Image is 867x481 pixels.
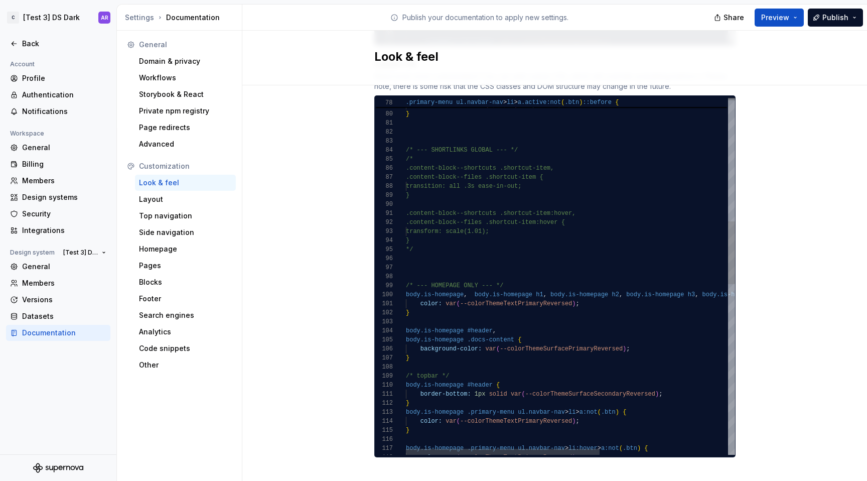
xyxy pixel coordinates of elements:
a: Profile [6,70,110,86]
div: Members [22,176,106,186]
a: Supernova Logo [33,463,83,473]
span: ( [619,445,622,452]
div: Homepage [139,244,232,254]
div: 80 [375,109,393,118]
span: > [564,445,568,452]
div: 101 [375,299,393,308]
span: ; [575,300,579,307]
a: Storybook & React [135,86,236,102]
span: .content-block--files .shortcut-item:hover { [406,219,565,226]
button: Publish [808,9,863,27]
div: Account [6,58,39,70]
div: 110 [375,381,393,390]
div: 114 [375,417,393,426]
span: transform: scale(1.01); [406,228,489,235]
a: General [6,259,110,275]
div: 102 [375,308,393,317]
span: 1px [474,391,485,398]
a: Security [6,206,110,222]
a: Other [135,357,236,373]
div: 104 [375,326,393,335]
span: color: [420,300,442,307]
div: 97 [375,263,393,272]
span: , [464,291,467,298]
div: 94 [375,236,393,245]
span: ( [521,391,525,398]
span: .docs-content [467,336,514,343]
span: , [492,327,496,334]
div: 88 [375,182,393,191]
span: solid [489,391,507,398]
div: Pages [139,261,232,271]
span: ) [637,445,640,452]
span: #header [467,327,492,334]
div: Advanced [139,139,232,149]
div: 82 [375,128,393,137]
a: Notifications [6,103,110,119]
span: a:not [579,409,597,416]
a: Versions [6,292,110,308]
span: , [543,291,546,298]
div: 105 [375,335,393,344]
span: > [597,445,601,452]
div: Design systems [22,192,106,202]
div: 116 [375,435,393,444]
span: .content-block--files .shortcut-item { [406,174,543,181]
span: ) [572,418,575,425]
span: li [568,409,575,416]
span: .btn [623,445,637,452]
span: ( [456,300,460,307]
div: Storybook & React [139,89,232,99]
div: Members [22,278,106,288]
span: ( [456,418,460,425]
div: 109 [375,372,393,381]
a: Private npm registry [135,103,236,119]
div: Notifications [22,106,106,116]
span: } [406,110,409,117]
span: body.is-homepage [474,291,532,298]
span: } [406,400,409,407]
div: Datasets [22,311,106,321]
div: 99 [375,281,393,290]
span: transition: all .3s ease-in-out; [406,183,521,190]
div: Settings [125,13,154,23]
a: Footer [135,291,236,307]
span: ( [496,345,500,352]
span: > [575,409,579,416]
div: Page redirects [139,123,232,133]
span: .primary-menu [467,409,514,416]
span: } [406,354,409,362]
a: Layout [135,191,236,207]
span: body.is-homepage [406,409,464,416]
div: General [22,262,106,272]
a: Side navigation [135,224,236,240]
div: Side navigation [139,227,232,237]
div: Documentation [125,13,238,23]
span: a:not [601,445,619,452]
div: Profile [22,73,106,83]
span: ) [655,391,658,398]
span: a.active:not [518,99,561,106]
div: 89 [375,191,393,200]
a: Page redirects [135,119,236,136]
span: , [619,291,622,298]
div: Blocks [139,277,232,287]
span: ) [623,345,626,352]
span: ::before [583,99,612,106]
div: Look & feel [139,178,232,188]
div: Integrations [22,225,106,235]
button: Share [709,9,751,27]
div: 113 [375,408,393,417]
span: body.is-homepage [406,291,464,298]
a: Homepage [135,241,236,257]
div: 100 [375,290,393,299]
span: h3 [687,291,694,298]
span: > [503,99,507,106]
span: var [446,300,457,307]
a: Top navigation [135,208,236,224]
span: var [510,391,521,398]
span: body.is-homepage [406,382,464,389]
span: body.is-homepage [406,445,464,452]
span: ul.navbar-nav [518,409,565,416]
span: ; [626,345,630,352]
